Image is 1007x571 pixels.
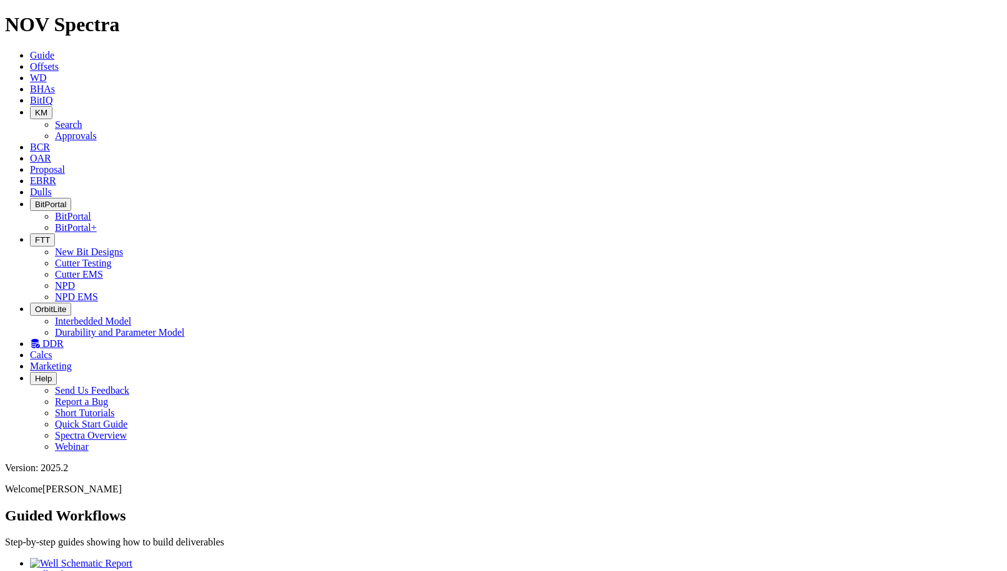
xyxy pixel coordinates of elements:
a: BHAs [30,84,55,94]
a: Approvals [55,130,97,141]
a: New Bit Designs [55,246,123,257]
a: Send Us Feedback [55,385,129,396]
button: Help [30,372,57,385]
h1: NOV Spectra [5,13,1002,36]
a: Calcs [30,349,52,360]
span: OrbitLite [35,305,66,314]
a: Report a Bug [55,396,108,407]
span: [PERSON_NAME] [42,484,122,494]
span: DDR [42,338,64,349]
a: Interbedded Model [55,316,131,326]
a: BCR [30,142,50,152]
a: Cutter Testing [55,258,112,268]
a: Spectra Overview [55,430,127,441]
p: Welcome [5,484,1002,495]
a: Webinar [55,441,89,452]
a: BitIQ [30,95,52,105]
p: Step-by-step guides showing how to build deliverables [5,537,1002,548]
a: Search [55,119,82,130]
img: Well Schematic Report [30,558,132,569]
a: Cutter EMS [55,269,103,280]
span: KM [35,108,47,117]
span: BitPortal [35,200,66,209]
span: FTT [35,235,50,245]
a: WD [30,72,47,83]
button: OrbitLite [30,303,71,316]
h2: Guided Workflows [5,507,1002,524]
a: DDR [30,338,64,349]
a: Offsets [30,61,59,72]
a: Short Tutorials [55,408,115,418]
button: BitPortal [30,198,71,211]
a: OAR [30,153,51,163]
button: FTT [30,233,55,246]
span: Help [35,374,52,383]
div: Version: 2025.2 [5,462,1002,474]
a: Marketing [30,361,72,371]
a: NPD EMS [55,291,98,302]
a: EBRR [30,175,56,186]
a: Durability and Parameter Model [55,327,185,338]
a: NPD [55,280,75,291]
a: Proposal [30,164,65,175]
a: Guide [30,50,54,61]
a: BitPortal+ [55,222,97,233]
button: KM [30,106,52,119]
a: Dulls [30,187,52,197]
a: Quick Start Guide [55,419,127,429]
a: BitPortal [55,211,91,222]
